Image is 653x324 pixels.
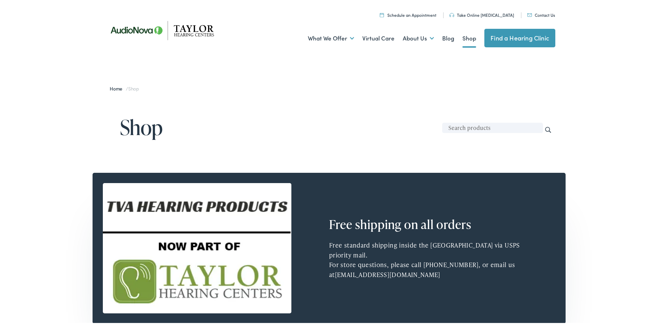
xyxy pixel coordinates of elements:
[442,24,454,50] a: Blog
[527,12,532,15] img: utility icon
[527,11,555,16] a: Contact Us
[110,84,139,91] span: /
[380,11,384,16] img: utility icon
[449,11,514,16] a: Take Online [MEDICAL_DATA]
[544,125,552,132] input: Search
[329,216,507,230] h2: Free shipping on all orders
[484,27,555,46] a: Find a Hearing Clinic
[403,24,434,50] a: About Us
[329,239,536,259] p: Free standard shipping inside the [GEOGRAPHIC_DATA] via USPS priority mail.
[380,11,436,16] a: Schedule an Appointment
[462,24,476,50] a: Shop
[120,115,555,137] h1: Shop
[449,12,454,16] img: utility icon
[335,269,440,277] a: [EMAIL_ADDRESS][DOMAIN_NAME]
[110,84,126,91] a: Home
[442,121,543,132] input: Search products
[128,84,139,91] span: Shop
[329,259,536,278] p: For store questions, please call [PHONE_NUMBER], or email us at
[362,24,395,50] a: Virtual Care
[308,24,354,50] a: What We Offer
